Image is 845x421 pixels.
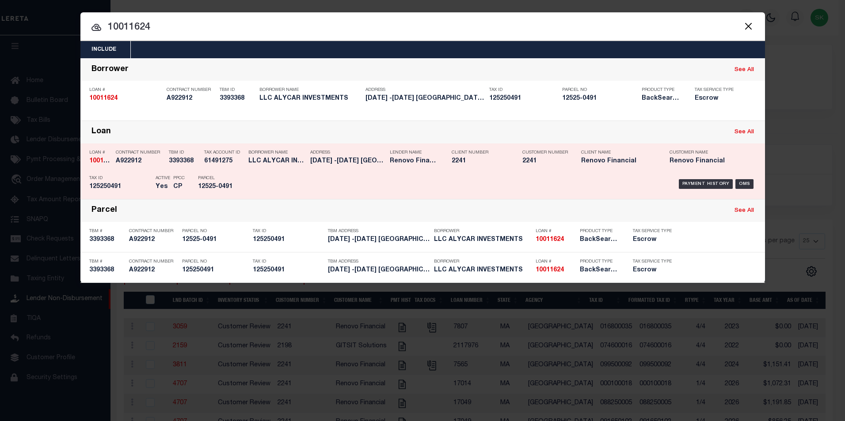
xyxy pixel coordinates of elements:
h5: 3393368 [89,236,125,244]
h5: 10011624 [536,267,575,274]
p: Client Name [581,150,656,155]
p: Lender Name [390,150,438,155]
p: Customer Number [522,150,568,155]
p: Tax Service Type [633,229,673,234]
strong: 10011624 [89,95,118,101]
p: Loan # [89,87,162,93]
h5: A922912 [129,267,178,274]
p: Parcel No [562,87,637,93]
h5: 125250491 [89,183,151,191]
a: See All [735,67,754,73]
h5: 1045 -1047 WORCESTER ST SPRINGF... [328,236,430,244]
p: Contract Number [129,229,178,234]
button: Close [743,20,754,32]
h5: 1045 -1047 WORCESTER ST SPRINGF... [328,267,430,274]
input: Start typing... [80,20,765,35]
p: TBM ID [220,87,255,93]
div: Borrower [91,65,129,75]
h5: CP [173,183,185,191]
p: Tax Account ID [204,150,244,155]
h5: 10011624 [536,236,575,244]
h5: A922912 [116,158,164,165]
p: Address [310,150,385,155]
h5: Escrow [633,267,673,274]
button: Include [80,41,127,58]
p: Client Number [452,150,509,155]
h5: LLC ALYCAR INVESTMENTS [434,267,531,274]
h5: 125250491 [253,236,324,244]
h5: 2241 [452,158,509,165]
h5: 3393368 [220,95,255,102]
h5: Escrow [695,95,739,102]
p: TBM ID [169,150,200,155]
p: Tax Service Type [695,87,739,93]
h5: LLC ALYCAR INVESTMENTS [248,158,306,165]
h5: Renovo Financial [581,158,656,165]
h5: 12525-0491 [198,183,238,191]
p: TBM # [89,259,125,264]
p: TBM # [89,229,125,234]
h5: 3393368 [89,267,125,274]
h5: 1045 -1047 WORCESTER ST SPRINGF... [310,158,385,165]
h5: 61491275 [204,158,244,165]
h5: 12525-0491 [562,95,637,102]
p: Tax ID [489,87,558,93]
h5: 2241 [522,158,567,165]
h5: Escrow [633,236,673,244]
h5: BackSearch,Escrow [580,267,620,274]
p: Parcel No [182,229,248,234]
h5: Yes [156,183,169,191]
div: Loan [91,127,111,137]
p: Borrower Name [248,150,306,155]
p: Active [156,176,170,181]
div: OMS [735,179,754,189]
p: Loan # [89,150,111,155]
h5: 125250491 [253,267,324,274]
p: Borrower Name [259,87,361,93]
h5: Renovo Financial [670,158,745,165]
p: Contract Number [116,150,164,155]
h5: 12525-0491 [182,236,248,244]
h5: BackSearch,Escrow [642,95,681,102]
a: See All [735,129,754,135]
h5: 10011624 [89,95,162,102]
h5: Renovo Financial [390,158,438,165]
p: Contract Number [129,259,178,264]
div: Payment History [679,179,733,189]
p: Borrower [434,259,531,264]
p: Product Type [580,229,620,234]
p: Tax ID [253,229,324,234]
p: TBM Address [328,229,430,234]
p: PPCC [173,176,185,181]
strong: 10011624 [89,158,118,164]
p: Contract Number [167,87,215,93]
p: Customer Name [670,150,745,155]
p: TBM Address [328,259,430,264]
p: Loan # [536,259,575,264]
h5: 10011624 [89,158,111,165]
h5: BackSearch,Escrow [580,236,620,244]
p: Tax ID [253,259,324,264]
p: Loan # [536,229,575,234]
h5: 125250491 [489,95,558,102]
p: Borrower [434,229,531,234]
h5: 3393368 [169,158,200,165]
p: Product Type [642,87,681,93]
p: Tax Service Type [633,259,673,264]
p: Address [365,87,485,93]
strong: 10011624 [536,237,564,243]
h5: A922912 [167,95,215,102]
h5: 1045 -1047 WORCESTER ST SPRINGF... [365,95,485,102]
p: Parcel No [182,259,248,264]
h5: LLC ALYCAR INVESTMENTS [434,236,531,244]
h5: A922912 [129,236,178,244]
p: Tax ID [89,176,151,181]
p: Product Type [580,259,620,264]
h5: 125250491 [182,267,248,274]
a: See All [735,208,754,214]
div: Parcel [91,206,117,216]
h5: LLC ALYCAR INVESTMENTS [259,95,361,102]
p: Parcel [198,176,238,181]
strong: 10011624 [536,267,564,273]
